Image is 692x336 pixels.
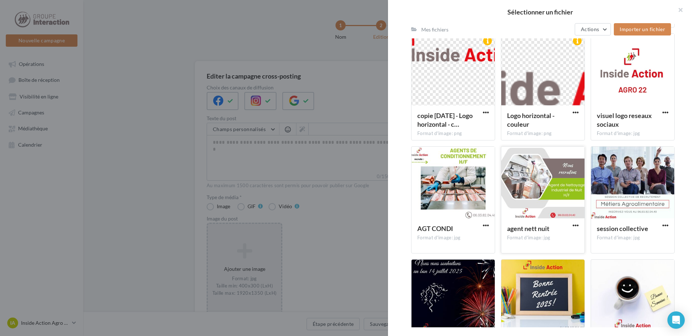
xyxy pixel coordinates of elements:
[417,130,489,137] div: Format d'image: png
[667,311,685,329] div: Open Intercom Messenger
[597,235,668,241] div: Format d'image: jpg
[597,224,648,232] span: session collective
[597,130,668,137] div: Format d'image: jpg
[581,26,599,32] span: Actions
[507,235,579,241] div: Format d'image: jpg
[620,26,665,32] span: Importer un fichier
[507,130,579,137] div: Format d'image: png
[575,23,611,35] button: Actions
[417,224,453,232] span: AGT CONDI
[417,112,473,128] span: copie 05-08-2025 - Logo horizontal - couleur
[507,112,554,128] span: Logo horizontal - couleur
[400,9,680,15] h2: Sélectionner un fichier
[614,23,671,35] button: Importer un fichier
[507,224,549,232] span: agent nett nuit
[597,112,652,128] span: visuel logo reseaux sociaux
[421,26,448,33] div: Mes fichiers
[417,235,489,241] div: Format d'image: jpg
